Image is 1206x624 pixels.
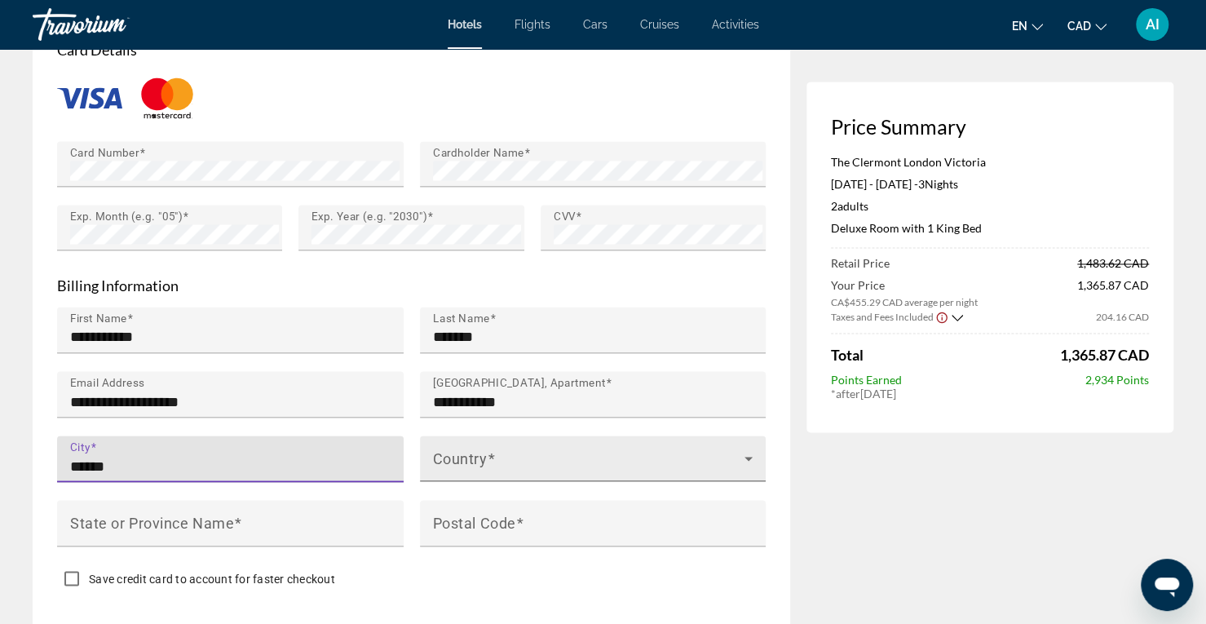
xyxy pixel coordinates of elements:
h3: Price Summary [831,114,1149,139]
mat-label: Email Address [70,375,144,388]
span: en [1012,20,1027,33]
span: 2,934 Points [1085,372,1149,386]
mat-label: City [70,440,91,453]
mat-label: Country [433,449,488,467]
span: Points Earned [831,372,902,386]
span: 1,365.87 CAD [1077,278,1149,308]
p: The Clermont London Victoria [831,155,1149,169]
span: after [836,386,860,400]
span: CAD [1067,20,1091,33]
mat-label: Exp. Month (e.g. "05") [70,209,183,222]
button: Change currency [1067,14,1107,38]
a: Cars [583,18,607,31]
span: 204.16 CAD [1096,311,1149,323]
p: Card Details [57,41,766,59]
mat-label: First Name [70,311,127,324]
mat-label: [GEOGRAPHIC_DATA], Apartment [433,375,606,388]
mat-label: State or Province Name [70,514,234,531]
button: User Menu [1131,7,1173,42]
span: Your Price [831,278,978,292]
button: Show Taxes and Fees breakdown [831,308,963,325]
div: * [DATE] [831,386,1149,400]
span: Total [831,346,864,364]
a: Travorium [33,3,196,46]
p: Billing Information [57,277,766,294]
button: Show Taxes and Fees disclaimer [935,309,948,324]
a: Cruises [640,18,679,31]
span: Nights [925,177,958,191]
p: Deluxe Room with 1 King Bed [831,221,1149,235]
a: Flights [515,18,550,31]
span: CA$455.29 CAD average per night [831,296,978,308]
mat-label: Last Name [433,311,490,324]
mat-label: Cardholder Name [433,145,524,158]
mat-label: Postal Code [433,514,516,531]
mat-label: Card Number [70,145,139,158]
span: 1,483.62 CAD [1077,256,1149,270]
img: VISA [57,87,122,108]
span: AI [1146,16,1160,33]
iframe: Button to launch messaging window [1141,559,1193,611]
button: Change language [1012,14,1043,38]
span: Save credit card to account for faster checkout [89,572,335,585]
a: Activities [712,18,759,31]
a: Hotels [448,18,482,31]
mat-label: Exp. Year (e.g. "2030") [311,209,427,222]
span: 1,365.87 CAD [1060,346,1149,364]
img: MAST [135,71,200,125]
span: 3 [918,177,925,191]
mat-label: CVV [554,209,576,222]
span: Adults [837,199,868,213]
span: Taxes and Fees Included [831,311,934,323]
p: [DATE] - [DATE] - [831,177,1149,191]
span: 2 [831,199,868,213]
span: Retail Price [831,256,890,270]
